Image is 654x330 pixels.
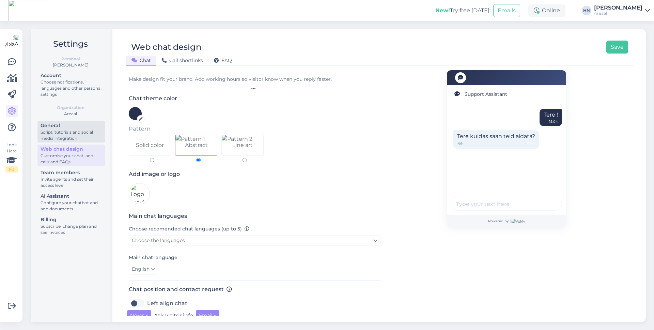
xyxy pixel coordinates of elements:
div: Customise your chat, add calls and FAQs [41,153,102,165]
img: Logo preview [129,183,150,204]
div: Areaal [36,111,105,117]
input: Pattern 2Line art [243,158,247,162]
div: Areaal [594,11,642,16]
b: Organization [57,105,84,111]
span: Chat [131,57,151,63]
div: AI Assistant [41,193,102,200]
div: Line art [232,141,253,149]
h3: Chat theme color [129,95,380,102]
img: Askly [511,219,525,223]
div: Solid color [136,141,164,149]
a: Team membersInvite agents and set their access level [37,168,105,190]
div: Invite agents and set their access level [41,176,102,189]
button: Email [196,310,220,321]
h3: Add image or logo [129,171,380,177]
div: Make design fit your brand. Add working hours so visitor know when you reply faster. [129,76,380,83]
a: AI AssistantConfigure your chatbot and add documents [37,192,105,213]
div: Account [41,72,102,79]
input: Pattern 1Abstract [196,158,201,162]
div: Configure your chatbot and add documents [41,200,102,212]
a: BillingSubscribe, change plan and see invoices [37,215,105,237]
div: Script, tutorials and social media integration [41,129,102,141]
a: Web chat designCustomise your chat, add calls and FAQs [37,145,105,166]
button: Save [606,41,628,54]
div: 1 / 3 [5,166,18,172]
img: Askly Logo [5,35,18,48]
label: Left align chat [147,298,187,309]
div: General [41,122,102,129]
div: HN [582,6,591,15]
a: Choose the languages [129,235,380,246]
div: [PERSON_NAME] [594,5,642,11]
b: New! [435,7,450,14]
div: Tere ! [540,109,562,126]
div: Choose notifications, languages and other personal settings [41,79,102,97]
div: Online [528,4,565,17]
button: Emails [493,4,520,17]
span: Call shortlinks [162,57,203,63]
span: 15:05 [527,140,535,147]
div: Tere kuidas saan teid aidata? [453,130,539,149]
a: [PERSON_NAME]Areaal [594,5,650,16]
h3: Main chat languages [129,213,380,219]
a: GeneralScript, tutorials and social media integration [37,121,105,142]
div: Web chat design [131,41,201,54]
span: Support Assistant [465,91,507,98]
div: 15:04 [549,119,558,124]
span: Choose the languages [132,237,185,243]
a: AccountChoose notifications, languages and other personal settings [37,71,105,99]
label: Ask visitor info [154,310,193,321]
span: Powered by [488,219,525,224]
input: Type your text here [451,197,562,211]
div: Look Here [5,142,18,172]
div: Try free [DATE]: [435,6,490,15]
div: Team members [41,169,102,176]
div: Billing [41,216,102,223]
a: English [129,264,158,275]
h3: Chat position and contact request [129,286,380,292]
div: [PERSON_NAME] [36,62,105,68]
div: Web chat design [41,146,102,153]
span: English [132,266,150,273]
label: Choose recomended chat languages (up to 5) [129,225,249,232]
div: Subscribe, change plan and see invoices [41,223,102,236]
span: FAQ [214,57,232,63]
button: Never [127,310,151,321]
div: Abstract [185,141,208,149]
input: Solid color [150,158,154,162]
h5: Pattern [129,125,380,132]
b: Personal [61,56,80,62]
label: Main chat language [129,254,177,261]
h2: Settings [36,37,105,50]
